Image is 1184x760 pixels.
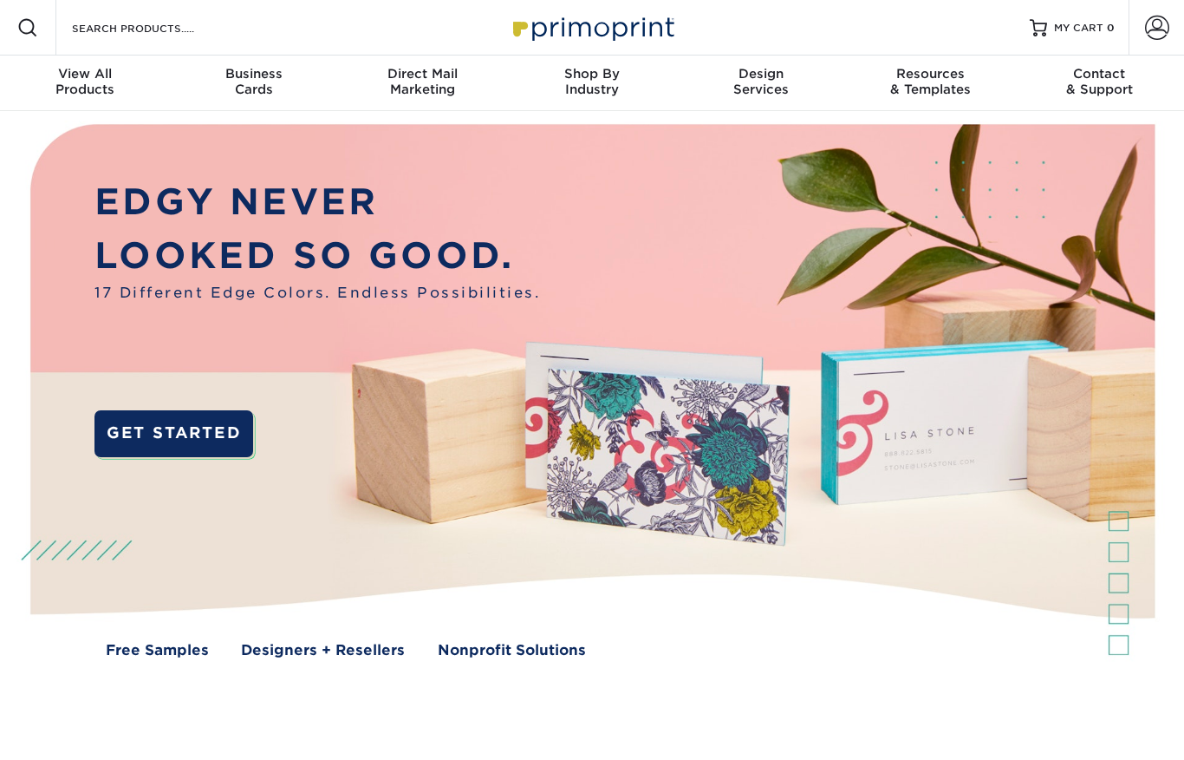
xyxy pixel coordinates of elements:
span: Resources [846,66,1015,82]
div: Marketing [338,66,507,97]
p: LOOKED SO GOOD. [94,229,540,282]
a: DesignServices [677,56,846,111]
span: Direct Mail [338,66,507,82]
div: & Templates [846,66,1015,97]
span: 17 Different Edge Colors. Endless Possibilities. [94,282,540,304]
span: Design [677,66,846,82]
p: EDGY NEVER [94,175,540,228]
div: Industry [507,66,676,97]
span: Business [169,66,338,82]
span: Contact [1015,66,1184,82]
div: Cards [169,66,338,97]
input: SEARCH PRODUCTS..... [70,17,239,38]
span: Shop By [507,66,676,82]
a: Direct MailMarketing [338,56,507,111]
a: Resources& Templates [846,56,1015,111]
a: Nonprofit Solutions [438,639,586,661]
a: GET STARTED [94,410,253,457]
a: Contact& Support [1015,56,1184,111]
a: BusinessCards [169,56,338,111]
span: 0 [1107,22,1115,34]
a: Designers + Resellers [241,639,405,661]
img: Primoprint [505,9,679,46]
span: MY CART [1054,21,1103,36]
div: & Support [1015,66,1184,97]
div: Services [677,66,846,97]
a: Free Samples [106,639,209,661]
a: Shop ByIndustry [507,56,676,111]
